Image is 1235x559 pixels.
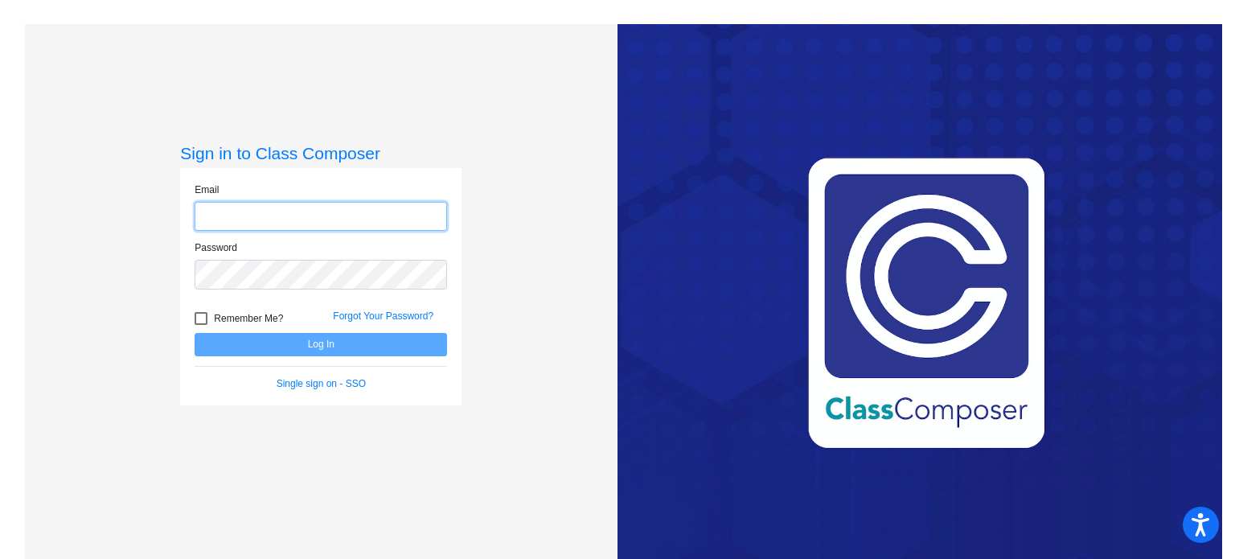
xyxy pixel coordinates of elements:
[195,240,237,255] label: Password
[195,183,219,197] label: Email
[180,143,462,163] h3: Sign in to Class Composer
[333,310,433,322] a: Forgot Your Password?
[214,309,283,328] span: Remember Me?
[277,378,366,389] a: Single sign on - SSO
[195,333,447,356] button: Log In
